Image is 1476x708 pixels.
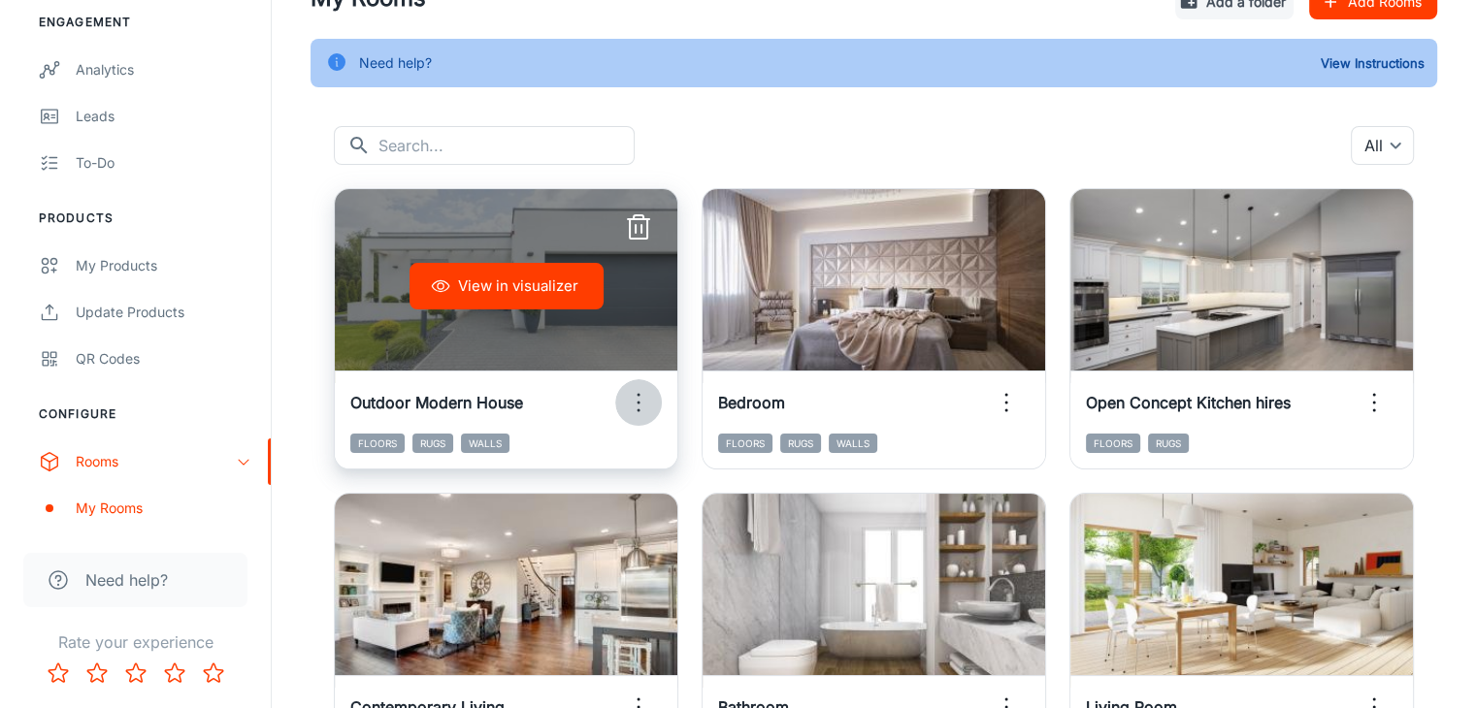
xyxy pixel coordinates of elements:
button: Rate 1 star [39,654,78,692]
span: Rugs [1148,434,1189,453]
div: Rooms [76,451,236,472]
div: My Products [76,255,251,276]
div: Analytics [76,59,251,80]
span: Rugs [780,434,821,453]
button: Rate 3 star [116,654,155,692]
p: Rate your experience [16,630,255,654]
div: Update Products [76,302,251,323]
div: My Rooms [76,498,251,519]
span: Rugs [412,434,453,453]
h6: Open Concept Kitchen hires [1086,391,1291,414]
span: Floors [1086,434,1140,453]
input: Search... [378,126,635,165]
span: Floors [350,434,405,453]
div: All [1351,126,1414,165]
button: Rate 2 star [78,654,116,692]
span: Walls [461,434,509,453]
span: Floors [718,434,772,453]
div: Leads [76,106,251,127]
button: Rate 4 star [155,654,194,692]
h6: Bedroom [718,391,785,414]
button: View in visualizer [410,263,604,309]
div: To-do [76,152,251,174]
div: Need help? [359,45,432,81]
span: Walls [829,434,877,453]
button: Rate 5 star [194,654,233,692]
span: Need help? [85,568,168,592]
div: QR Codes [76,348,251,370]
h6: Outdoor Modern House [350,391,523,414]
button: View Instructions [1316,48,1429,78]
